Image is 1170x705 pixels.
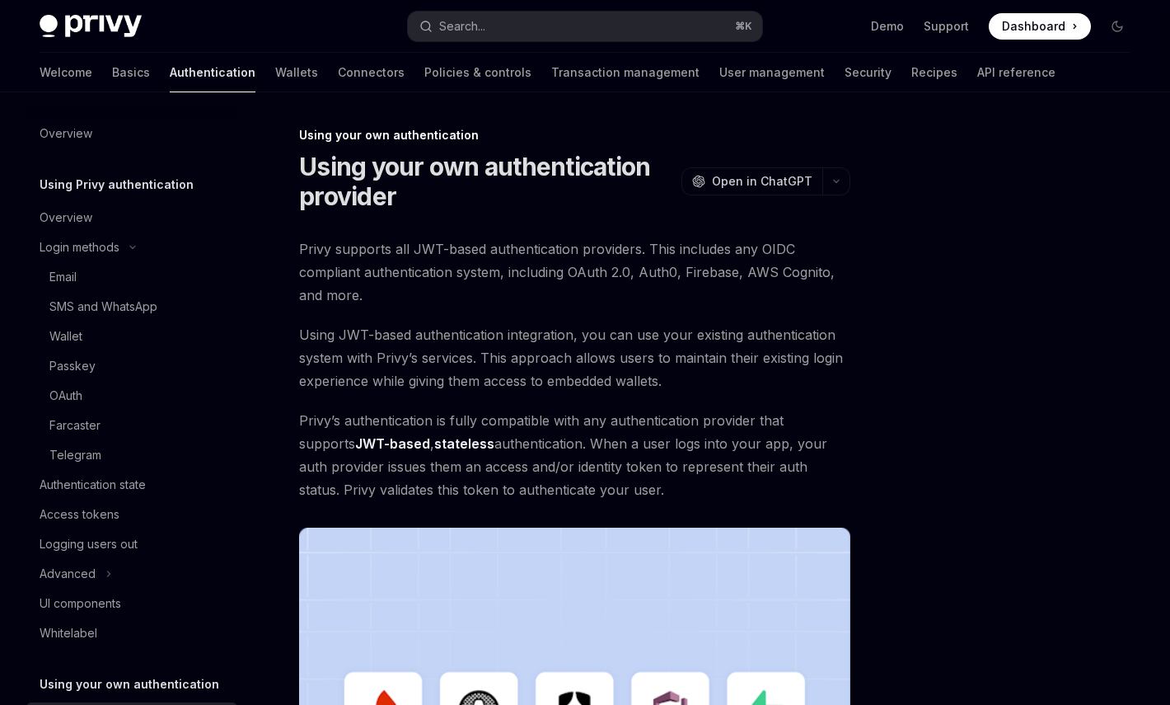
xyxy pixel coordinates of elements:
[299,237,850,307] span: Privy supports all JWT-based authentication providers. This includes any OIDC compliant authentic...
[40,674,219,694] h5: Using your own authentication
[299,152,675,211] h1: Using your own authentication provider
[26,618,237,648] a: Whitelabel
[112,53,150,92] a: Basics
[26,381,237,411] a: OAuth
[26,529,237,559] a: Logging users out
[40,475,146,495] div: Authentication state
[49,386,82,406] div: OAuth
[26,322,237,351] a: Wallet
[434,435,494,453] a: stateless
[49,356,96,376] div: Passkey
[924,18,969,35] a: Support
[439,16,485,36] div: Search...
[977,53,1055,92] a: API reference
[40,53,92,92] a: Welcome
[26,559,237,589] button: Advanced
[299,323,850,392] span: Using JWT-based authentication integration, you can use your existing authentication system with ...
[40,208,92,228] div: Overview
[49,445,101,465] div: Telegram
[275,53,318,92] a: Wallets
[40,623,97,643] div: Whitelabel
[26,440,237,470] a: Telegram
[338,53,405,92] a: Connectors
[1002,18,1065,35] span: Dashboard
[26,351,237,381] a: Passkey
[49,327,82,346] div: Wallet
[26,292,237,322] a: SMS and WhatsApp
[1104,13,1130,40] button: Toggle dark mode
[712,173,812,190] span: Open in ChatGPT
[170,53,255,92] a: Authentication
[735,20,752,33] span: ⌘ K
[49,416,101,435] div: Farcaster
[911,53,957,92] a: Recipes
[299,409,850,501] span: Privy’s authentication is fully compatible with any authentication provider that supports , authe...
[49,297,157,317] div: SMS and WhatsApp
[719,53,825,92] a: User management
[26,262,237,292] a: Email
[26,500,237,529] a: Access tokens
[845,53,892,92] a: Security
[40,175,194,195] h5: Using Privy authentication
[355,435,430,453] a: JWT-based
[26,233,237,262] button: Login methods
[40,15,142,38] img: dark logo
[40,505,119,524] div: Access tokens
[40,534,138,554] div: Logging users out
[26,203,237,233] a: Overview
[26,411,237,440] a: Farcaster
[26,119,237,148] a: Overview
[408,12,763,41] button: Search...⌘K
[989,13,1091,40] a: Dashboard
[299,127,850,143] div: Using your own authentication
[40,237,119,257] div: Login methods
[871,18,904,35] a: Demo
[49,267,77,287] div: Email
[40,564,96,584] div: Advanced
[40,124,92,143] div: Overview
[26,470,237,500] a: Authentication state
[26,589,237,618] a: UI components
[551,53,700,92] a: Transaction management
[40,594,121,613] div: UI components
[681,167,822,195] button: Open in ChatGPT
[424,53,531,92] a: Policies & controls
